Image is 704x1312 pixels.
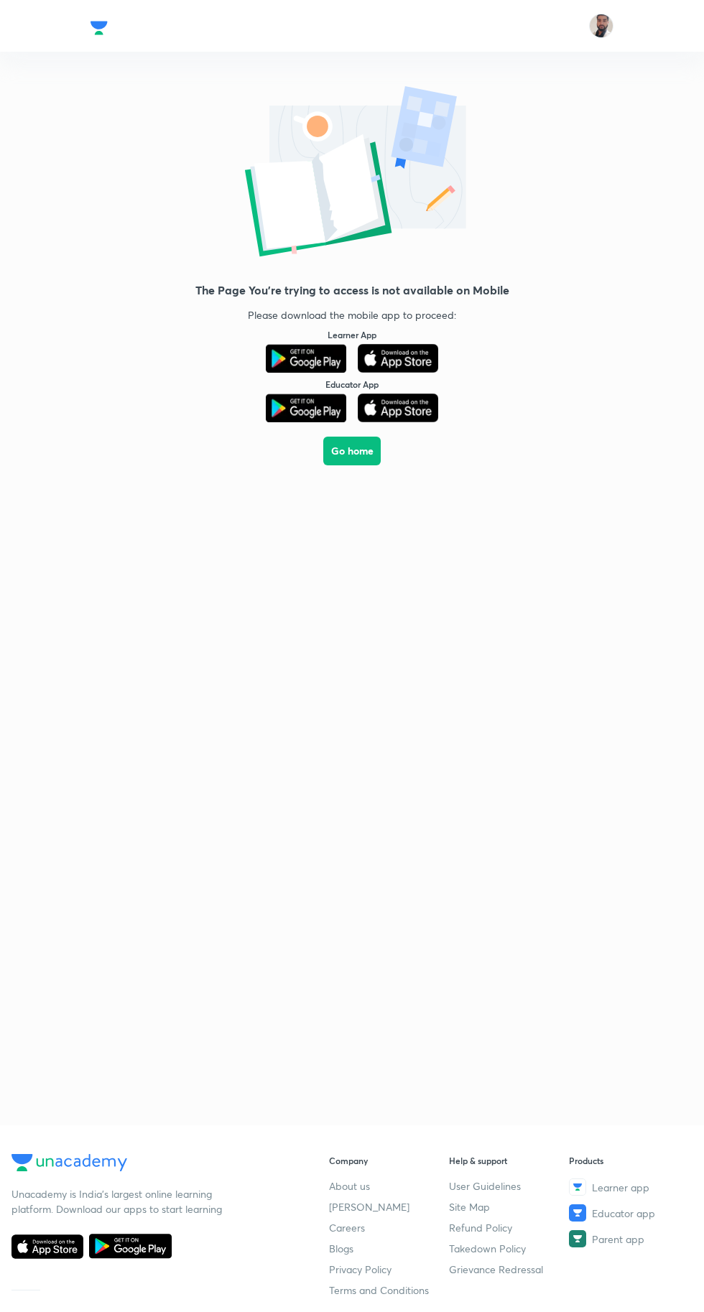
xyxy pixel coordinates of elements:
[325,378,379,391] h6: Educator App
[592,1232,644,1247] span: Parent app
[449,1199,569,1214] a: Site Map
[91,17,108,34] a: Company Logo
[329,1241,449,1256] a: Blogs
[329,1283,449,1298] a: Terms and Conditions
[358,394,438,424] a: App Store
[569,1204,586,1222] img: Educator app
[328,328,376,341] h6: Learner App
[569,1178,689,1196] a: Learner app
[569,1230,586,1247] img: Parent app
[592,1180,649,1195] span: Learner app
[358,344,438,375] a: App Store
[266,344,346,375] a: Play Store
[11,1154,127,1171] img: Company Logo
[449,1154,569,1167] h6: Help & support
[449,1178,569,1194] a: User Guidelines
[592,1206,655,1221] span: Educator app
[11,1154,289,1175] a: Company Logo
[569,1154,689,1167] h6: Products
[329,1220,449,1235] a: Careers
[449,1220,569,1235] a: Refund Policy
[569,1178,586,1196] img: Learner app
[266,344,346,373] img: Play Store
[358,344,438,373] img: App Store
[329,1220,365,1235] span: Careers
[91,17,108,39] img: Company Logo
[449,1262,569,1277] a: Grievance Redressal
[208,80,496,267] img: error
[329,1154,449,1167] h6: Company
[323,425,381,503] a: Go home
[358,394,438,422] img: App Store
[329,1262,449,1277] a: Privacy Policy
[248,307,456,322] p: Please download the mobile app to proceed:
[195,284,509,296] h4: The Page You're trying to access is not available on Mobile
[323,437,381,465] button: Go home
[266,394,346,424] a: Play Store
[589,14,613,38] img: SHAHNAWAZ AHMAD
[449,1241,569,1256] a: Takedown Policy
[569,1204,689,1222] a: Educator app
[266,394,346,422] img: Play Store
[329,1199,449,1214] a: [PERSON_NAME]
[329,1178,449,1194] a: About us
[569,1230,689,1247] a: Parent app
[11,1186,227,1216] p: Unacademy is India’s largest online learning platform. Download our apps to start learning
